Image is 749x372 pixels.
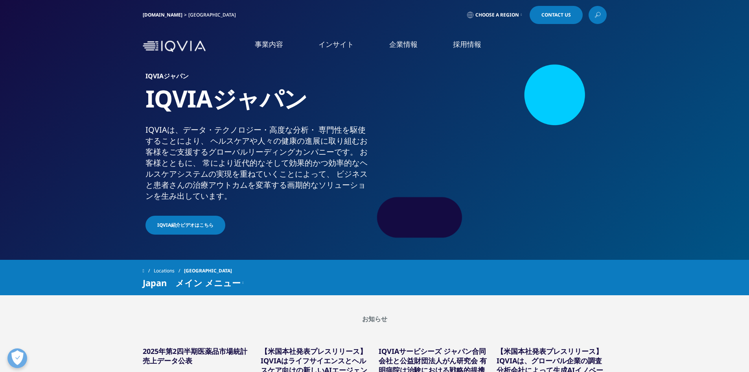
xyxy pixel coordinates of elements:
[143,11,182,18] a: [DOMAIN_NAME]
[475,12,519,18] span: Choose a Region
[188,12,239,18] div: [GEOGRAPHIC_DATA]
[157,222,213,229] span: IQVIA紹介ビデオはこちら
[145,216,225,235] a: IQVIA紹介ビデオはこちら
[209,28,607,65] nav: Primary
[143,315,607,323] h2: お知らせ
[7,348,27,368] button: 優先設定センターを開く
[145,73,372,84] h6: IQVIAジャパン
[389,39,418,49] a: 企業情報
[145,124,372,202] div: IQVIAは、​データ・​テクノロジー・​高度な​分析・​ 専門性を​駆使する​ことに​より、​ ヘルスケアや​人々の​健康の​進展に​取り組む​お客様を​ご支援​する​グローバル​リーディング...
[453,39,481,49] a: 採用情報
[541,13,571,17] span: Contact Us
[143,346,247,365] a: 2025年第2四半期医薬品市場統計売上データ公表
[143,278,241,287] span: Japan メイン メニュー
[318,39,354,49] a: インサイト
[255,39,283,49] a: 事業内容
[145,84,372,124] h1: IQVIAジャパン
[154,264,184,278] a: Locations
[184,264,232,278] span: [GEOGRAPHIC_DATA]
[393,73,604,230] img: 873_asian-businesspeople-meeting-in-office.jpg
[530,6,583,24] a: Contact Us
